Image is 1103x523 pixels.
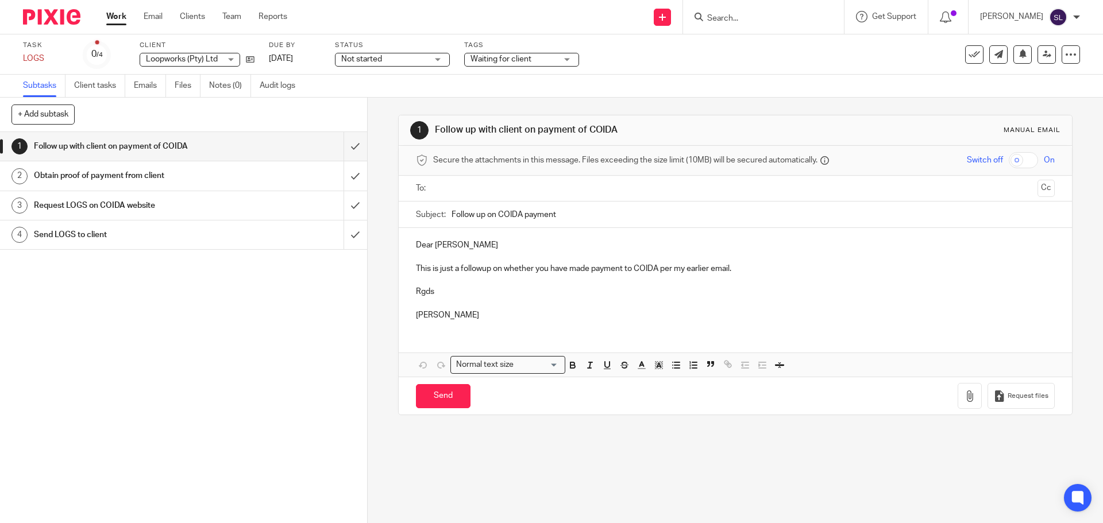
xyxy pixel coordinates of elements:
label: Tags [464,41,579,50]
img: svg%3E [1049,8,1067,26]
h1: Follow up with client on payment of COIDA [34,138,233,155]
a: Email [144,11,163,22]
img: Pixie [23,9,80,25]
p: Dear [PERSON_NAME] [416,239,1054,251]
h1: Obtain proof of payment from client [34,167,233,184]
button: Cc [1038,180,1055,197]
div: Search for option [450,356,565,374]
h1: Send LOGS to client [34,226,233,243]
a: Subtasks [23,75,65,97]
input: Search [706,14,809,24]
button: + Add subtask [11,104,75,124]
span: On [1044,154,1055,166]
h1: Follow up with client on payment of COIDA [435,124,760,136]
p: This is just a followup on whether you have made payment to COIDA per my earlier email. [416,263,1054,274]
div: 3 [11,197,28,214]
div: 0 [91,48,103,61]
span: Loopworks (Pty) Ltd [146,55,218,63]
label: Due by [269,41,321,50]
p: [PERSON_NAME] [980,11,1043,22]
div: 1 [410,121,429,140]
span: Switch off [967,154,1003,166]
div: 1 [11,138,28,154]
a: Client tasks [74,75,125,97]
small: /4 [97,52,103,58]
label: Status [335,41,450,50]
button: Request files [988,383,1054,409]
span: Not started [341,55,382,63]
span: Request files [1008,392,1048,401]
span: Normal text size [453,359,516,371]
span: [DATE] [269,55,293,63]
span: Secure the attachments in this message. Files exceeding the size limit (10MB) will be secured aut... [433,154,817,166]
span: Get Support [872,13,916,21]
a: Clients [180,11,205,22]
a: Work [106,11,126,22]
a: Notes (0) [209,75,251,97]
label: Subject: [416,209,446,220]
h1: Request LOGS on COIDA website [34,197,233,214]
span: Waiting for client [470,55,531,63]
label: Client [140,41,254,50]
div: LOGS [23,53,69,64]
label: Task [23,41,69,50]
input: Send [416,384,470,409]
div: 4 [11,227,28,243]
a: Audit logs [260,75,304,97]
a: Reports [259,11,287,22]
p: Rgds [416,286,1054,297]
div: 2 [11,168,28,184]
a: Emails [134,75,166,97]
a: Files [175,75,200,97]
label: To: [416,183,429,194]
a: Team [222,11,241,22]
p: [PERSON_NAME] [416,309,1054,321]
div: Manual email [1004,126,1060,135]
input: Search for option [517,359,558,371]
